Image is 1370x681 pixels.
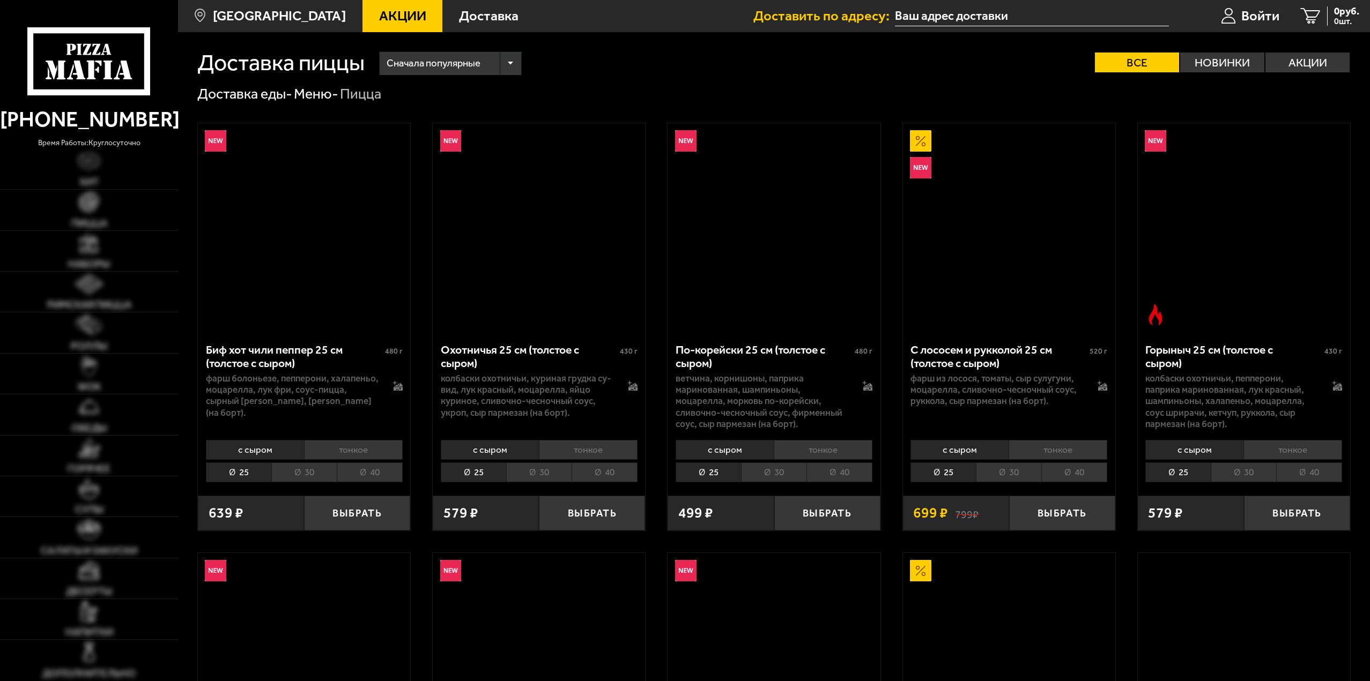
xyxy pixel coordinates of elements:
li: с сыром [206,440,304,460]
img: Новинка [205,560,226,581]
li: 25 [676,462,741,482]
div: Горыныч 25 см (толстое с сыром) [1145,343,1322,370]
div: Пицца [340,85,381,103]
span: 520 г [1090,347,1107,356]
li: тонкое [539,440,638,460]
span: Дополнительно [42,668,136,678]
img: Акционный [910,130,931,152]
label: Все [1095,53,1179,72]
p: колбаски охотничьи, куриная грудка су-вид, лук красный, моцарелла, яйцо куриное, сливочно-чесночн... [441,373,613,418]
img: Новинка [675,130,697,152]
li: с сыром [441,440,539,460]
span: 699 ₽ [913,506,948,520]
span: Пицца [71,218,107,228]
li: 40 [806,462,872,482]
a: Меню- [294,85,338,102]
li: 25 [441,462,506,482]
h1: Доставка пиццы [197,51,365,74]
span: Акции [379,9,426,23]
span: 430 г [1324,347,1342,356]
li: 40 [1041,462,1107,482]
li: 40 [572,462,638,482]
li: 40 [337,462,403,482]
span: 480 г [855,347,872,356]
s: 799 ₽ [955,506,979,520]
span: 579 ₽ [1148,506,1183,520]
li: 30 [271,462,337,482]
label: Новинки [1180,53,1264,72]
span: 480 г [385,347,403,356]
span: Супы [75,504,103,514]
div: По-корейски 25 см (толстое с сыром) [676,343,852,370]
a: НовинкаБиф хот чили пеппер 25 см (толстое с сыром) [198,123,410,332]
img: Новинка [440,560,462,581]
li: 30 [506,462,572,482]
div: Охотничья 25 см (толстое с сыром) [441,343,617,370]
li: 25 [910,462,976,482]
li: тонкое [774,440,872,460]
span: 499 ₽ [678,506,713,520]
span: 0 шт. [1334,17,1359,26]
li: 25 [1145,462,1211,482]
span: Роллы [71,341,107,351]
span: Десерты [66,586,112,596]
img: Новинка [675,560,697,581]
span: Доставка [459,9,519,23]
button: Выбрать [539,496,645,530]
a: НовинкаОстрое блюдоГорыныч 25 см (толстое с сыром) [1138,123,1350,332]
button: Выбрать [774,496,880,530]
li: с сыром [910,440,1009,460]
p: ветчина, корнишоны, паприка маринованная, шампиньоны, моцарелла, морковь по-корейски, сливочно-че... [676,373,848,430]
a: Доставка еды- [197,85,292,102]
label: Акции [1265,53,1350,72]
button: Выбрать [304,496,410,530]
li: 30 [741,462,806,482]
span: Хит [79,177,99,187]
li: тонкое [1009,440,1107,460]
img: Новинка [910,157,931,178]
li: 40 [1276,462,1342,482]
input: Ваш адрес доставки [895,6,1169,26]
span: Напитки [65,627,113,637]
p: фарш из лосося, томаты, сыр сулугуни, моцарелла, сливочно-чесночный соус, руккола, сыр пармезан (... [910,373,1083,407]
span: Сначала популярные [387,50,480,77]
li: тонкое [304,440,403,460]
li: с сыром [1145,440,1243,460]
img: Новинка [205,130,226,152]
span: Доставить по адресу: [753,9,895,23]
div: С лососем и рукколой 25 см (толстое с сыром) [910,343,1087,370]
a: НовинкаОхотничья 25 см (толстое с сыром) [433,123,645,332]
li: 30 [1211,462,1276,482]
div: Биф хот чили пеппер 25 см (толстое с сыром) [206,343,382,370]
span: Наборы [68,259,110,269]
span: 579 ₽ [443,506,478,520]
p: колбаски Охотничьи, пепперони, паприка маринованная, лук красный, шампиньоны, халапеньо, моцарелл... [1145,373,1318,430]
img: Острое блюдо [1145,304,1166,325]
img: Акционный [910,560,931,581]
span: 0 руб. [1334,6,1359,17]
span: Салаты и закуски [41,545,137,556]
span: 639 ₽ [209,506,243,520]
button: Выбрать [1244,496,1350,530]
span: Горячее [68,463,110,474]
button: Выбрать [1009,496,1115,530]
span: WOK [78,381,101,392]
a: АкционныйНовинкаС лососем и рукколой 25 см (толстое с сыром) [903,123,1115,332]
span: 430 г [620,347,638,356]
p: фарш болоньезе, пепперони, халапеньо, моцарелла, лук фри, соус-пицца, сырный [PERSON_NAME], [PERS... [206,373,379,418]
span: [GEOGRAPHIC_DATA] [213,9,346,23]
a: НовинкаПо-корейски 25 см (толстое с сыром) [668,123,880,332]
li: 30 [976,462,1041,482]
li: с сыром [676,440,774,460]
span: Войти [1241,9,1279,23]
li: тонкое [1243,440,1342,460]
li: 25 [206,462,271,482]
img: Новинка [440,130,462,152]
img: Новинка [1145,130,1166,152]
span: Римская пицца [47,300,131,310]
span: Обеды [71,423,107,433]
